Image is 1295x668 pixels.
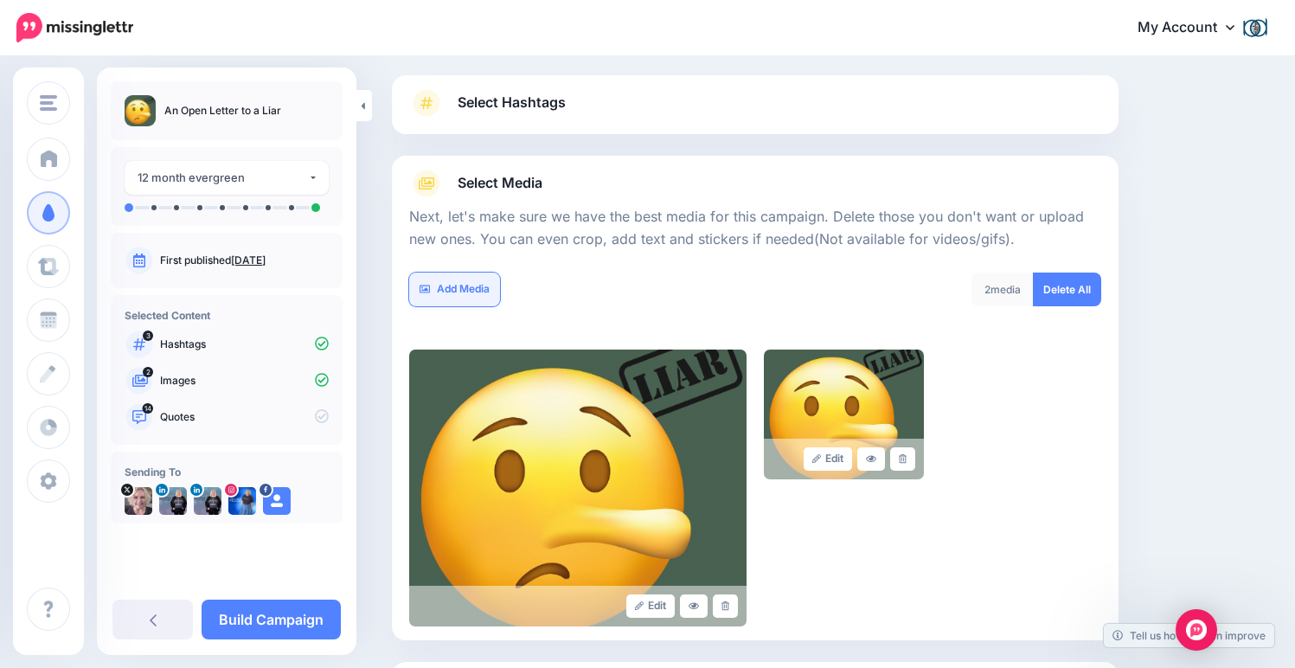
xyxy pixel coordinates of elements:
[160,373,329,389] p: Images
[159,487,187,515] img: 1745372206321-36807.png
[160,337,329,352] p: Hashtags
[1104,624,1274,647] a: Tell us how we can improve
[1033,273,1101,306] a: Delete All
[409,273,500,306] a: Add Media
[143,331,153,341] span: 3
[231,254,266,267] a: [DATE]
[971,273,1034,306] div: media
[125,161,329,195] button: 12 month evergreen
[1120,7,1269,49] a: My Account
[458,171,542,195] span: Select Media
[626,594,676,618] a: Edit
[125,466,329,479] h4: Sending To
[125,309,329,322] h4: Selected Content
[409,206,1101,251] p: Next, let's make sure we have the best media for this campaign. Delete those you don't want or up...
[160,409,329,425] p: Quotes
[263,487,291,515] img: user_default_image.png
[228,487,256,515] img: 477450169_8437224229711701_1304168117862908113_n-bsa153366.jpg
[409,197,1101,626] div: Select Media
[984,283,990,296] span: 2
[143,367,153,377] span: 2
[409,170,1101,197] a: Select Media
[138,168,308,188] div: 12 month evergreen
[125,487,152,515] img: HpTv3zKU-1934.jpg
[194,487,221,515] img: 1745372206321-36807.png
[409,89,1101,134] a: Select Hashtags
[164,102,281,119] p: An Open Letter to a Liar
[764,350,924,479] img: 8b00368c923bf8567e540450ca2b0f4d_large.jpg
[1176,609,1217,651] div: Open Intercom Messenger
[804,447,853,471] a: Edit
[125,95,156,126] img: 0a94fc8b6a711201c8db49d95f26747d_thumb.jpg
[160,253,329,268] p: First published
[16,13,133,42] img: Missinglettr
[458,91,566,114] span: Select Hashtags
[409,350,747,626] img: 0a94fc8b6a711201c8db49d95f26747d_large.jpg
[40,95,57,111] img: menu.png
[143,403,154,414] span: 14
